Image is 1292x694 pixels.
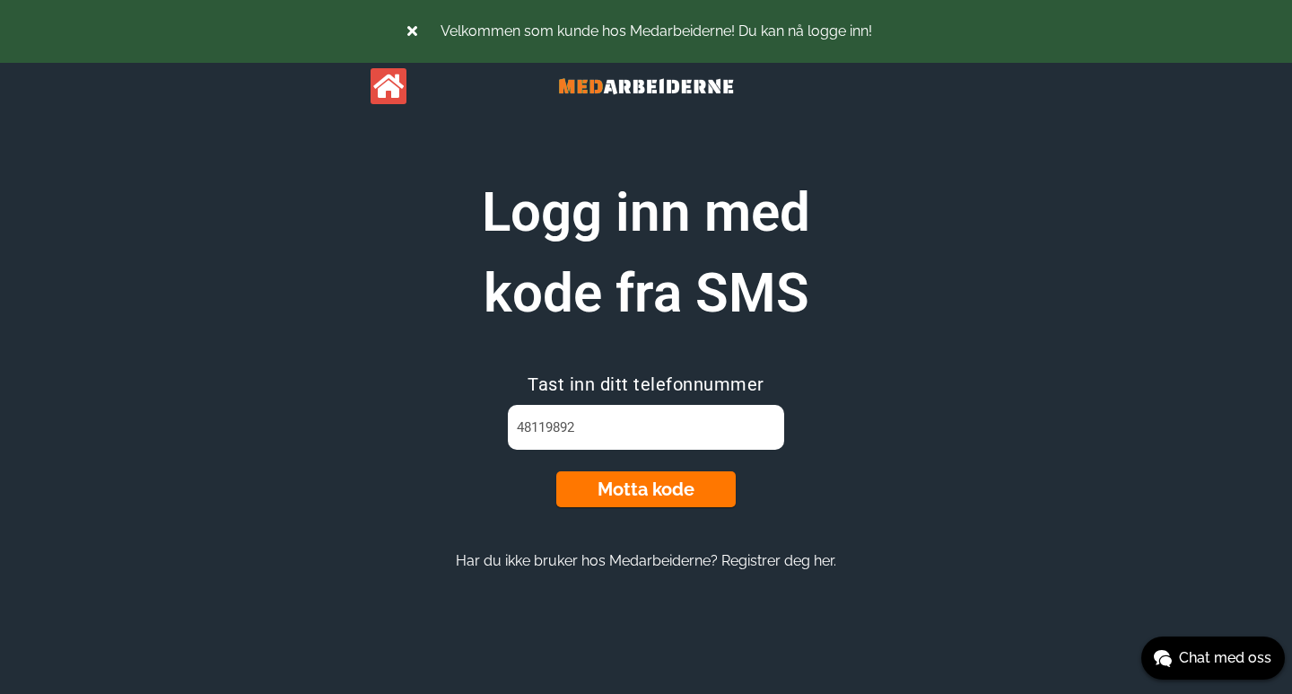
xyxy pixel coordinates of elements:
img: Banner [511,54,781,119]
h1: Logg inn med kode fra SMS [422,172,870,334]
span: Tast inn ditt telefonnummer [528,373,764,395]
button: Chat med oss [1141,637,1285,680]
button: Har du ikke bruker hos Medarbeiderne? Registrer deg her. [450,551,842,570]
span: Chat med oss [1179,647,1271,669]
button: Motta kode [556,471,736,507]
